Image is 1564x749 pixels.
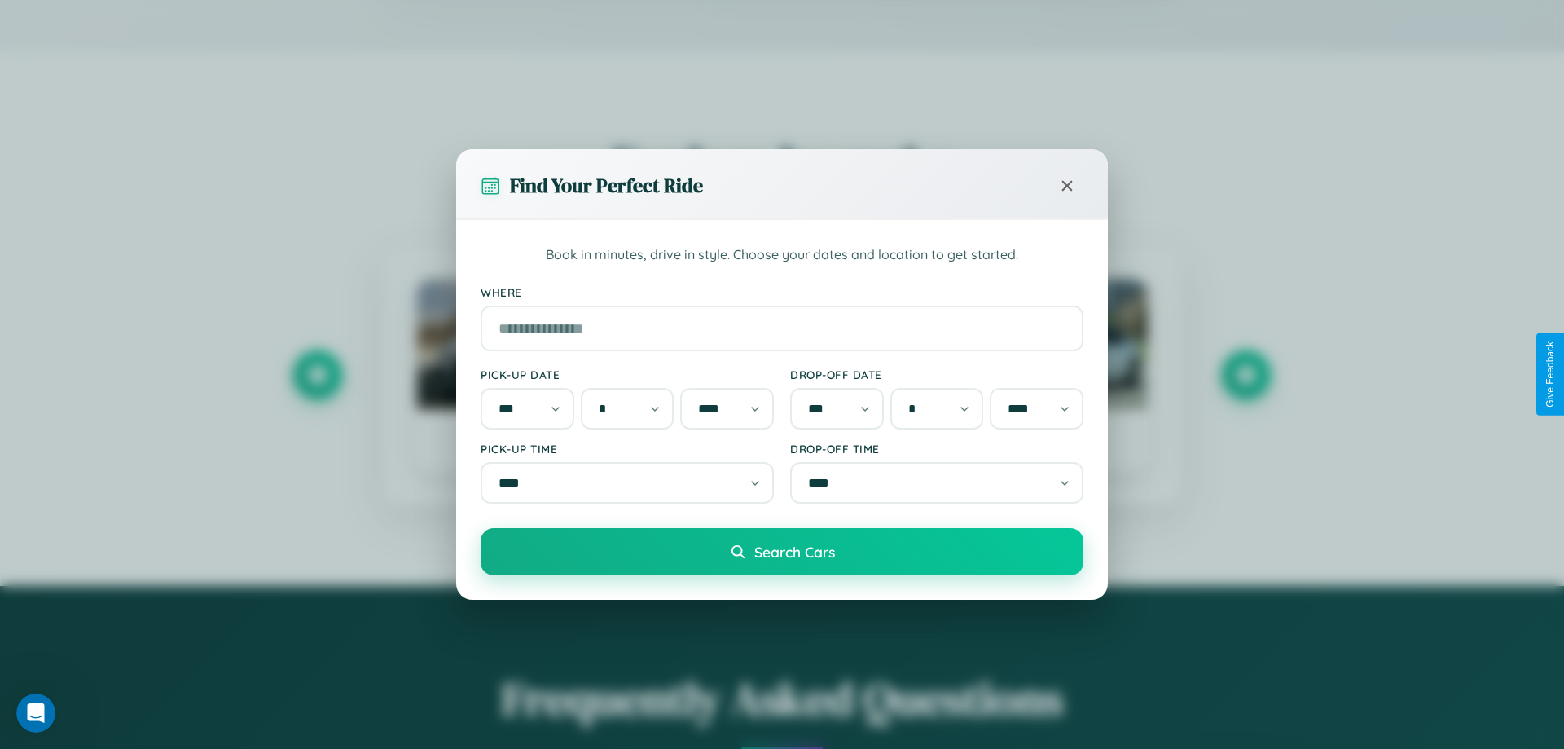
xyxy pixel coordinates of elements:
[481,442,774,456] label: Pick-up Time
[790,368,1083,381] label: Drop-off Date
[481,528,1083,575] button: Search Cars
[481,368,774,381] label: Pick-up Date
[754,543,835,561] span: Search Cars
[790,442,1083,456] label: Drop-off Time
[481,245,1083,266] p: Book in minutes, drive in style. Choose your dates and location to get started.
[481,285,1083,299] label: Where
[510,172,703,199] h3: Find Your Perfect Ride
